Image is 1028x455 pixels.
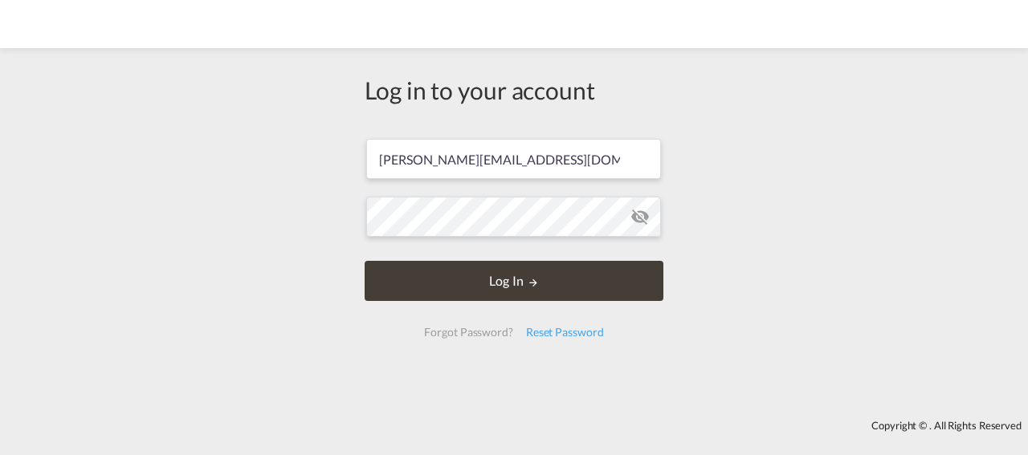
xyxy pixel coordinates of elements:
[365,73,663,107] div: Log in to your account
[630,207,650,226] md-icon: icon-eye-off
[365,261,663,301] button: LOGIN
[418,318,519,347] div: Forgot Password?
[520,318,610,347] div: Reset Password
[366,139,661,179] input: Enter email/phone number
